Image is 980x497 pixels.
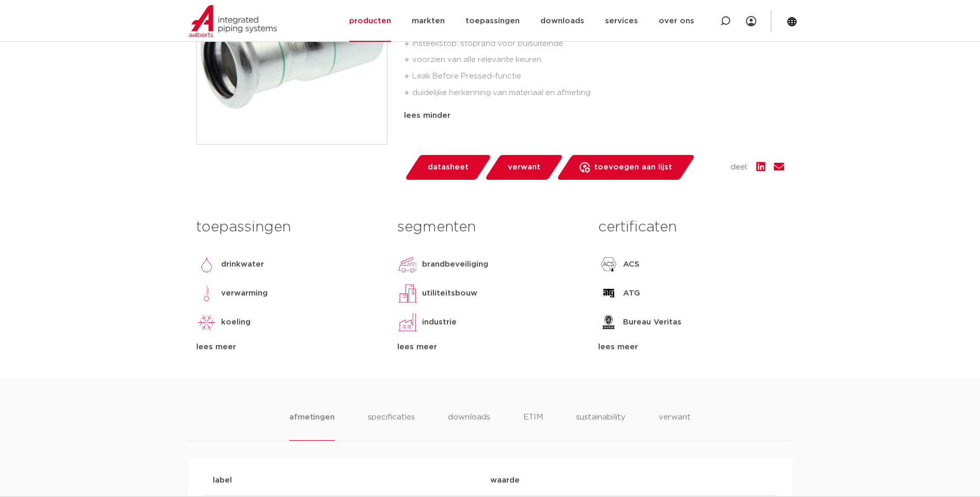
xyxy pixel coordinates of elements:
[422,258,488,271] p: brandbeveiliging
[484,155,564,180] a: verwant
[221,316,251,329] p: koeling
[412,52,784,68] li: voorzien van alle relevante keuren
[196,254,217,275] img: drinkwater
[594,159,672,176] span: toevoegen aan lijst
[368,411,415,441] li: specificaties
[730,161,748,174] span: deel:
[623,316,681,329] p: Bureau Veritas
[213,474,490,487] p: label
[422,287,477,300] p: utiliteitsbouw
[508,159,540,176] span: verwant
[289,411,334,441] li: afmetingen
[412,68,784,85] li: Leak Before Pressed-functie
[598,254,619,275] img: ACS
[428,159,469,176] span: datasheet
[196,312,217,333] img: koeling
[623,287,640,300] p: ATG
[196,283,217,304] img: verwarming
[523,411,543,441] li: ETIM
[196,217,382,238] h3: toepassingen
[623,258,640,271] p: ACS
[598,341,784,353] div: lees meer
[448,411,490,441] li: downloads
[221,287,268,300] p: verwarming
[598,217,784,238] h3: certificaten
[196,341,382,353] div: lees meer
[422,316,457,329] p: industrie
[397,254,418,275] img: brandbeveiliging
[490,474,768,487] p: waarde
[412,85,784,101] li: duidelijke herkenning van materiaal en afmeting
[412,36,784,52] li: insteekstop: stoprand voor buisuiteinde
[397,217,583,238] h3: segmenten
[397,283,418,304] img: utiliteitsbouw
[397,312,418,333] img: industrie
[598,312,619,333] img: Bureau Veritas
[221,258,264,271] p: drinkwater
[598,283,619,304] img: ATG
[404,155,492,180] a: datasheet
[659,411,691,441] li: verwant
[404,110,784,122] div: lees minder
[397,341,583,353] div: lees meer
[576,411,626,441] li: sustainability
